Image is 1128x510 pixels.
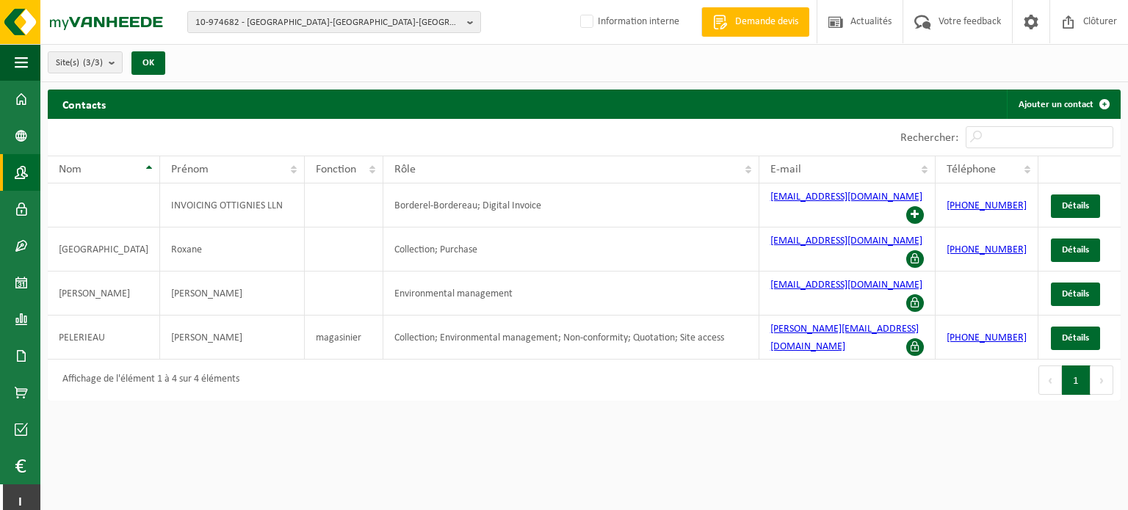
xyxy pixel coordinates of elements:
span: Fonction [316,164,356,175]
a: Détails [1051,238,1100,262]
a: [PHONE_NUMBER] [947,244,1027,255]
span: Détails [1062,245,1089,255]
button: Site(s)(3/3) [48,51,123,73]
span: Détails [1062,201,1089,211]
span: E-mail [770,164,801,175]
button: 10-974682 - [GEOGRAPHIC_DATA]-[GEOGRAPHIC_DATA]-[GEOGRAPHIC_DATA] [187,11,481,33]
td: PELERIEAU [48,316,160,360]
button: Next [1091,365,1113,395]
a: [PHONE_NUMBER] [947,200,1027,211]
count: (3/3) [83,58,103,68]
td: Roxane [160,227,305,272]
a: [EMAIL_ADDRESS][DOMAIN_NAME] [770,280,922,291]
label: Rechercher: [900,132,958,144]
span: Prénom [171,164,209,175]
a: Ajouter un contact [1007,90,1119,119]
td: [PERSON_NAME] [160,316,305,360]
span: Demande devis [731,15,802,29]
a: Détails [1051,327,1100,350]
td: Borderel-Bordereau; Digital Invoice [383,183,759,227]
a: [EMAIL_ADDRESS][DOMAIN_NAME] [770,236,922,247]
td: [GEOGRAPHIC_DATA] [48,227,160,272]
td: Collection; Purchase [383,227,759,272]
button: Previous [1038,365,1062,395]
button: OK [131,51,165,75]
div: Affichage de l'élément 1 à 4 sur 4 éléments [55,367,239,393]
td: Environmental management [383,272,759,316]
span: Nom [59,164,82,175]
td: [PERSON_NAME] [160,272,305,316]
span: Détails [1062,333,1089,343]
a: [PHONE_NUMBER] [947,332,1027,343]
h2: Contacts [48,90,120,118]
td: Collection; Environmental management; Non-conformity; Quotation; Site access [383,316,759,360]
a: [PERSON_NAME][EMAIL_ADDRESS][DOMAIN_NAME] [770,324,919,352]
a: Détails [1051,194,1100,218]
span: Site(s) [56,52,103,74]
span: Rôle [394,164,416,175]
span: Détails [1062,289,1089,299]
td: magasinier [305,316,384,360]
td: [PERSON_NAME] [48,272,160,316]
td: INVOICING OTTIGNIES LLN [160,183,305,227]
span: Téléphone [947,164,996,175]
span: 10-974682 - [GEOGRAPHIC_DATA]-[GEOGRAPHIC_DATA]-[GEOGRAPHIC_DATA] [195,12,461,34]
a: [EMAIL_ADDRESS][DOMAIN_NAME] [770,192,922,203]
button: 1 [1062,365,1091,395]
a: Détails [1051,283,1100,306]
a: Demande devis [701,7,809,37]
label: Information interne [577,11,679,33]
